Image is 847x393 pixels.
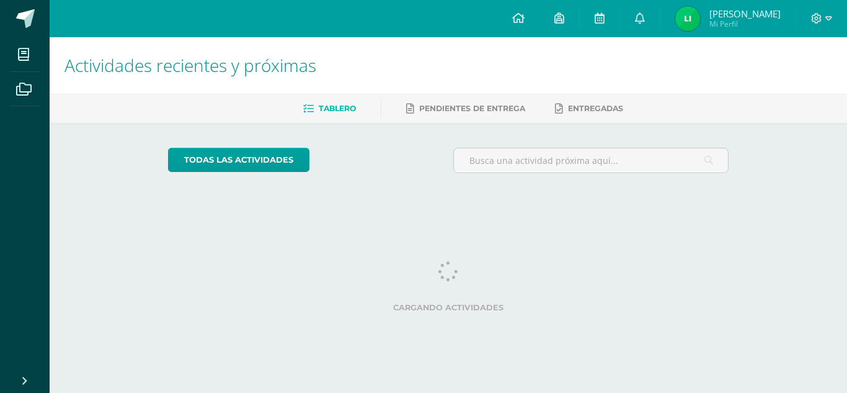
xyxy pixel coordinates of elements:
[454,148,729,173] input: Busca una actividad próxima aquí...
[675,6,700,31] img: 9d3cfdc1a02cc045ac27f838f5e8e0d0.png
[64,53,316,77] span: Actividades recientes y próximas
[406,99,525,119] a: Pendientes de entrega
[168,303,729,312] label: Cargando actividades
[319,104,356,113] span: Tablero
[709,7,781,20] span: [PERSON_NAME]
[303,99,356,119] a: Tablero
[419,104,525,113] span: Pendientes de entrega
[555,99,623,119] a: Entregadas
[709,19,781,29] span: Mi Perfil
[168,148,309,172] a: todas las Actividades
[568,104,623,113] span: Entregadas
